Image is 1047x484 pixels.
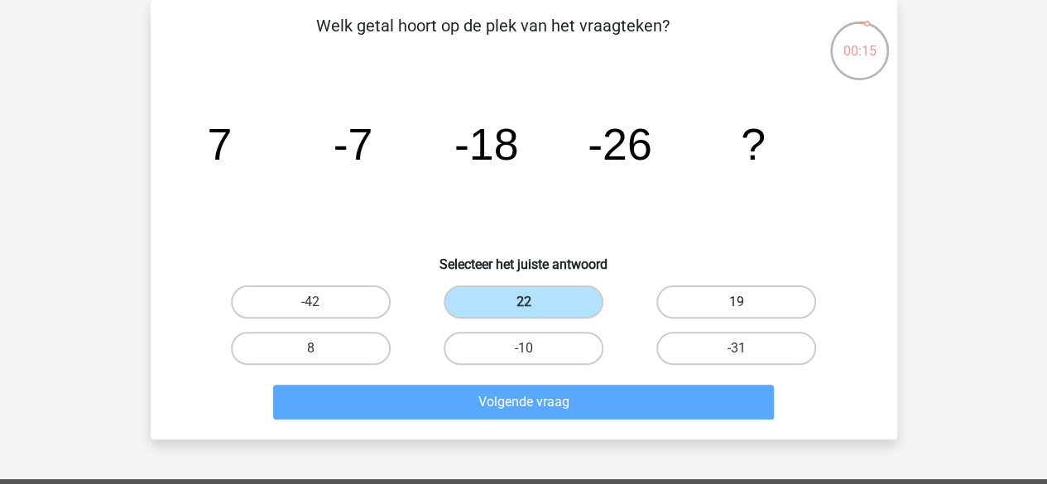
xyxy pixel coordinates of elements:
tspan: -18 [454,119,518,169]
tspan: -26 [588,119,652,169]
h6: Selecteer het juiste antwoord [177,243,871,272]
button: Volgende vraag [273,385,774,419]
label: 8 [231,332,391,365]
label: -10 [444,332,603,365]
div: 00:15 [828,20,891,61]
p: Welk getal hoort op de plek van het vraagteken? [177,13,809,63]
label: -31 [656,332,816,365]
tspan: -7 [333,119,372,169]
label: -42 [231,285,391,319]
tspan: ? [741,119,766,169]
label: 22 [444,285,603,319]
tspan: 7 [207,119,232,169]
label: 19 [656,285,816,319]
